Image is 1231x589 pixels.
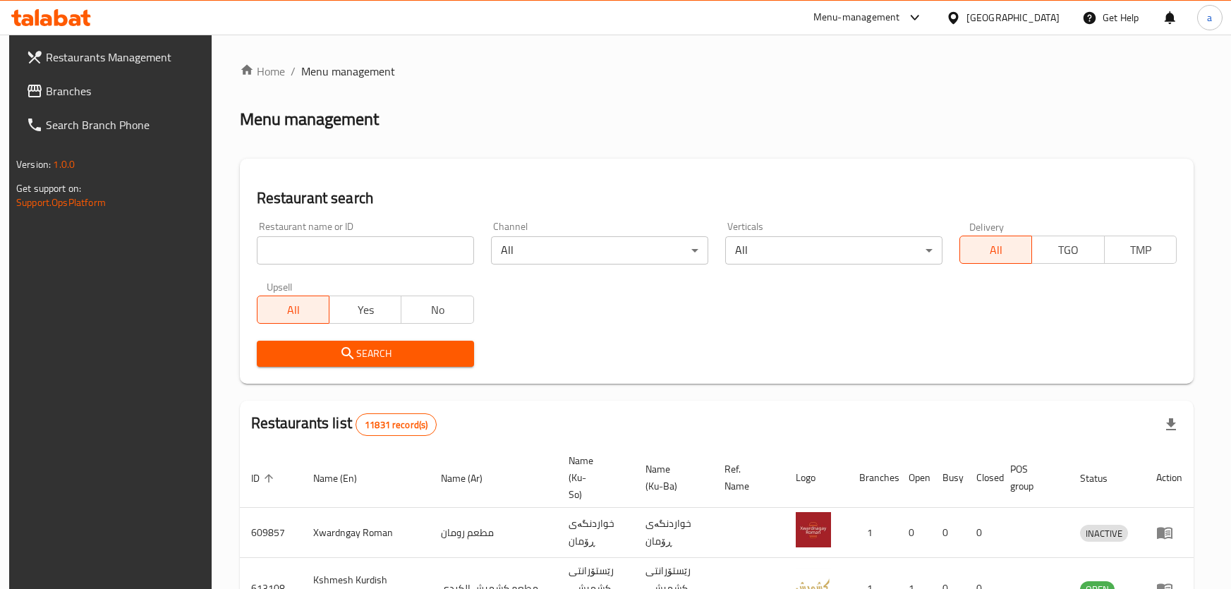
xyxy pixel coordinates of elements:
[966,10,1060,25] div: [GEOGRAPHIC_DATA]
[848,508,897,558] td: 1
[848,448,897,508] th: Branches
[491,236,708,265] div: All
[813,9,900,26] div: Menu-management
[15,108,214,142] a: Search Branch Phone
[15,40,214,74] a: Restaurants Management
[301,63,395,80] span: Menu management
[724,461,768,494] span: Ref. Name
[329,296,401,324] button: Yes
[1154,408,1188,442] div: Export file
[16,155,51,174] span: Version:
[1010,461,1052,494] span: POS group
[1080,526,1128,542] span: INACTIVE
[263,300,324,320] span: All
[430,508,557,558] td: مطعم رومان
[257,236,474,265] input: Search for restaurant name or ID..
[931,508,965,558] td: 0
[557,508,634,558] td: خواردنگەی ڕۆمان
[1110,240,1171,260] span: TMP
[965,448,999,508] th: Closed
[407,300,468,320] span: No
[267,281,293,291] label: Upsell
[401,296,473,324] button: No
[634,508,713,558] td: خواردنگەی ڕۆمان
[257,341,474,367] button: Search
[1104,236,1177,264] button: TMP
[46,116,203,133] span: Search Branch Phone
[959,236,1032,264] button: All
[965,508,999,558] td: 0
[15,74,214,108] a: Branches
[46,83,203,99] span: Branches
[302,508,430,558] td: Xwardngay Roman
[313,470,375,487] span: Name (En)
[569,452,617,503] span: Name (Ku-So)
[16,193,106,212] a: Support.OpsPlatform
[441,470,501,487] span: Name (Ar)
[251,470,278,487] span: ID
[240,108,379,130] h2: Menu management
[356,413,437,436] div: Total records count
[645,461,696,494] span: Name (Ku-Ba)
[1031,236,1104,264] button: TGO
[268,345,463,363] span: Search
[251,413,437,436] h2: Restaurants list
[335,300,396,320] span: Yes
[784,448,848,508] th: Logo
[1207,10,1212,25] span: a
[240,508,302,558] td: 609857
[291,63,296,80] li: /
[969,221,1005,231] label: Delivery
[356,418,436,432] span: 11831 record(s)
[1080,525,1128,542] div: INACTIVE
[53,155,75,174] span: 1.0.0
[897,448,931,508] th: Open
[1156,524,1182,541] div: Menu
[46,49,203,66] span: Restaurants Management
[257,188,1177,209] h2: Restaurant search
[1080,470,1126,487] span: Status
[796,512,831,547] img: Xwardngay Roman
[1145,448,1194,508] th: Action
[240,63,1194,80] nav: breadcrumb
[897,508,931,558] td: 0
[240,63,285,80] a: Home
[966,240,1026,260] span: All
[16,179,81,198] span: Get support on:
[725,236,942,265] div: All
[257,296,329,324] button: All
[1038,240,1098,260] span: TGO
[931,448,965,508] th: Busy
